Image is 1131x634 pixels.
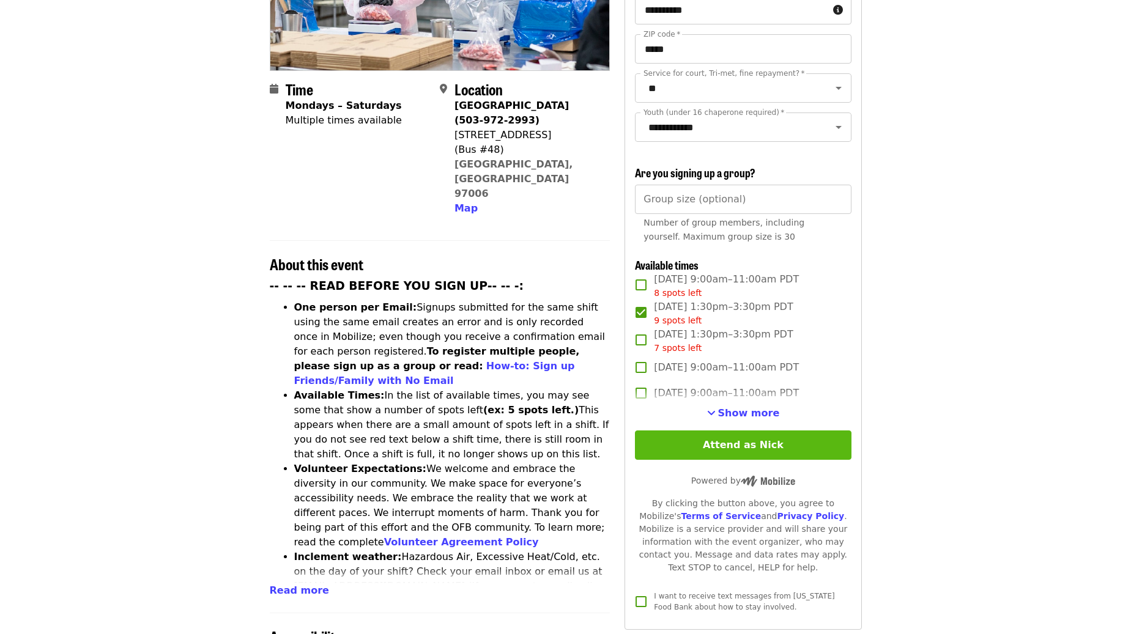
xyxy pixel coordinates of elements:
[294,550,610,623] li: Hazardous Air, Excessive Heat/Cold, etc. on the day of your shift? Check your email inbox or emai...
[741,476,795,487] img: Powered by Mobilize
[635,185,851,214] input: [object Object]
[294,301,417,313] strong: One person per Email:
[294,300,610,388] li: Signups submitted for the same shift using the same email creates an error and is only recorded o...
[286,113,402,128] div: Multiple times available
[654,343,702,353] span: 7 spots left
[294,551,402,562] strong: Inclement weather:
[270,83,278,95] i: calendar icon
[286,100,402,111] strong: Mondays – Saturdays
[654,592,834,611] span: I want to receive text messages from [US_STATE] Food Bank about how to stay involved.
[454,201,478,216] button: Map
[294,360,575,386] a: How-to: Sign up Friends/Family with No Email
[777,511,844,521] a: Privacy Policy
[454,78,503,100] span: Location
[294,389,385,401] strong: Available Times:
[294,388,610,462] li: In the list of available times, you may see some that show a number of spots left This appears wh...
[643,109,784,116] label: Youth (under 16 chaperone required)
[654,300,793,327] span: [DATE] 1:30pm–3:30pm PDT
[454,202,478,214] span: Map
[454,142,600,157] div: (Bus #48)
[294,345,580,372] strong: To register multiple people, please sign up as a group or read:
[654,386,799,400] span: [DATE] 9:00am–11:00am PDT
[643,70,805,77] label: Service for court, Tri-met, fine repayment?
[654,272,799,300] span: [DATE] 9:00am–11:00am PDT
[454,128,600,142] div: [STREET_ADDRESS]
[643,31,680,38] label: ZIP code
[691,476,795,485] span: Powered by
[654,360,799,375] span: [DATE] 9:00am–11:00am PDT
[635,257,699,273] span: Available times
[286,78,313,100] span: Time
[718,407,780,419] span: Show more
[483,404,579,416] strong: (ex: 5 spots left.)
[454,158,573,199] a: [GEOGRAPHIC_DATA], [GEOGRAPHIC_DATA] 97006
[270,584,329,596] span: Read more
[294,463,427,474] strong: Volunteer Expectations:
[454,100,569,126] strong: [GEOGRAPHIC_DATA] (503-972-2993)
[833,4,843,16] i: circle-info icon
[830,79,847,97] button: Open
[654,288,702,298] span: 8 spots left
[294,462,610,550] li: We welcome and embrace the diversity in our community. We make space for everyone’s accessibility...
[270,583,329,598] button: Read more
[830,119,847,136] button: Open
[635,164,755,180] span: Are you signing up a group?
[707,406,780,421] button: See more timeslots
[635,497,851,574] div: By clicking the button above, you agree to Mobilize's and . Mobilize is a service provider and wi...
[681,511,761,521] a: Terms of Service
[440,83,447,95] i: map-marker-alt icon
[654,315,702,325] span: 9 spots left
[270,279,524,292] strong: -- -- -- READ BEFORE YOU SIGN UP-- -- -:
[635,34,851,64] input: ZIP code
[384,536,539,548] a: Volunteer Agreement Policy
[635,430,851,460] button: Attend as Nick
[270,253,363,275] span: About this event
[654,327,793,355] span: [DATE] 1:30pm–3:30pm PDT
[643,218,804,241] span: Number of group members, including yourself. Maximum group size is 30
